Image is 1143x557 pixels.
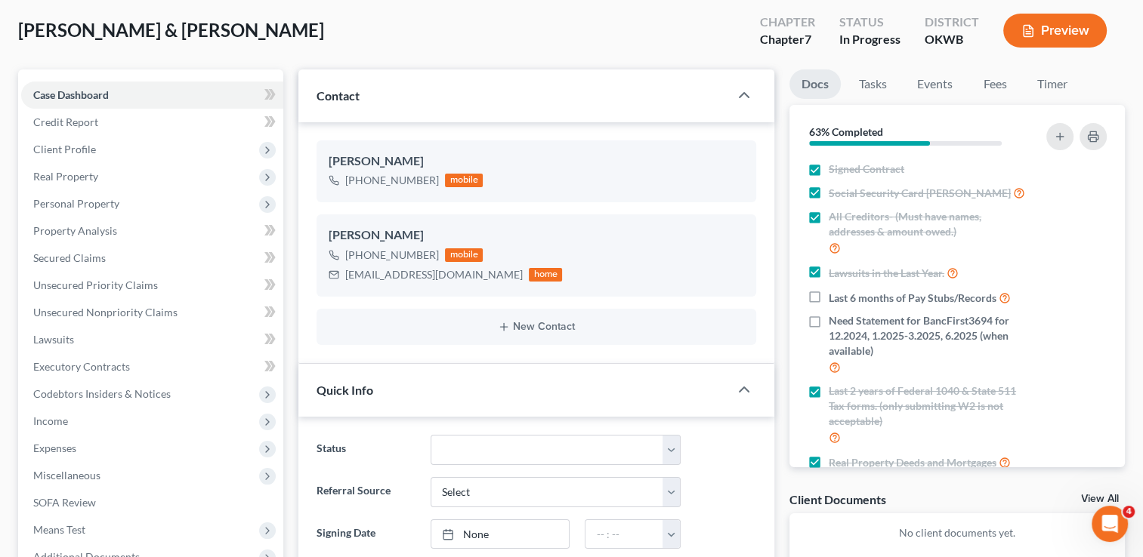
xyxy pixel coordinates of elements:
[21,245,283,272] a: Secured Claims
[1092,506,1128,542] iframe: Intercom live chat
[21,217,283,245] a: Property Analysis
[21,272,283,299] a: Unsecured Priority Claims
[33,442,76,454] span: Expenses
[789,69,841,99] a: Docs
[760,14,815,31] div: Chapter
[33,278,158,291] span: Unsecured Priority Claims
[33,414,68,427] span: Income
[445,174,483,187] div: mobile
[829,186,1011,201] span: Social Security Card [PERSON_NAME]
[1123,506,1135,518] span: 4
[925,14,979,31] div: District
[309,477,422,507] label: Referral Source
[829,266,944,281] span: Lawsuits in the Last Year.
[1003,14,1107,48] button: Preview
[445,248,483,262] div: mobile
[33,197,119,210] span: Personal Property
[809,125,883,138] strong: 63% Completed
[18,19,324,41] span: [PERSON_NAME] & [PERSON_NAME]
[21,82,283,109] a: Case Dashboard
[1081,494,1119,504] a: View All
[345,267,523,282] div: [EMAIL_ADDRESS][DOMAIN_NAME]
[529,268,562,282] div: home
[760,31,815,48] div: Chapter
[805,32,811,46] span: 7
[431,520,570,549] a: None
[33,251,106,264] span: Secured Claims
[33,523,85,536] span: Means Test
[329,321,744,333] button: New Contact
[847,69,899,99] a: Tasks
[33,496,96,509] span: SOFA Review
[33,115,98,128] span: Credit Report
[33,143,96,155] span: Client Profile
[21,489,283,516] a: SOFA Review
[309,435,422,465] label: Status
[905,69,965,99] a: Events
[33,469,100,482] span: Miscellaneous
[839,14,900,31] div: Status
[802,525,1113,540] p: No client documents yet.
[1025,69,1080,99] a: Timer
[21,109,283,136] a: Credit Report
[829,383,1028,429] span: Last 2 years of Federal 1040 & State 511 Tax forms. (only submitting W2 is not acceptable)
[829,162,904,177] span: Signed Contract
[585,520,663,549] input: -- : --
[345,248,439,263] div: [PHONE_NUMBER]
[33,170,98,183] span: Real Property
[329,152,744,171] div: [PERSON_NAME]
[345,173,439,188] div: [PHONE_NUMBER]
[21,299,283,326] a: Unsecured Nonpriority Claims
[829,313,1028,359] span: Need Statement for BancFirst3694 for 12.2024, 1.2025-3.2025, 6.2025 (when available)
[21,326,283,353] a: Lawsuits
[21,353,283,380] a: Executory Contracts
[329,226,744,245] div: [PERSON_NAME]
[317,88,360,103] span: Contact
[33,306,178,319] span: Unsecured Nonpriority Claims
[971,69,1019,99] a: Fees
[829,291,996,306] span: Last 6 months of Pay Stubs/Records
[839,31,900,48] div: In Progress
[33,224,117,237] span: Property Analysis
[33,360,130,373] span: Executory Contracts
[33,88,109,101] span: Case Dashboard
[789,491,886,507] div: Client Documents
[33,333,74,346] span: Lawsuits
[309,519,422,549] label: Signing Date
[925,31,979,48] div: OKWB
[829,455,996,470] span: Real Property Deeds and Mortgages
[33,387,171,400] span: Codebtors Insiders & Notices
[829,209,1028,239] span: All Creditors- (Must have names, addresses & amount owed.)
[317,383,373,397] span: Quick Info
